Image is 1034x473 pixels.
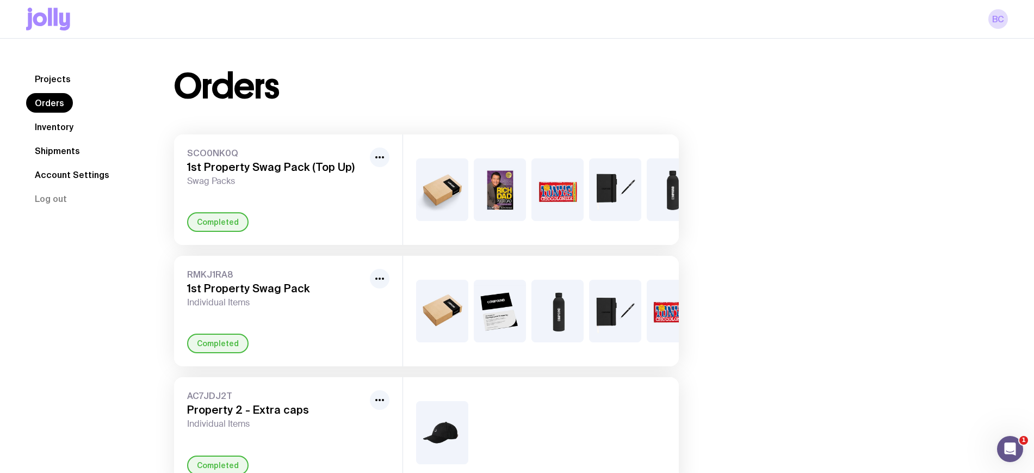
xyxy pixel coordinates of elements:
[187,176,366,187] span: Swag Packs
[26,117,82,137] a: Inventory
[174,69,279,104] h1: Orders
[187,269,366,280] span: RMKJ1RA8
[187,297,366,308] span: Individual Items
[187,390,366,401] span: AC7JDJ2T
[187,334,249,353] div: Completed
[26,141,89,161] a: Shipments
[997,436,1023,462] iframe: Intercom live chat
[26,93,73,113] a: Orders
[26,69,79,89] a: Projects
[187,419,366,429] span: Individual Items
[187,282,366,295] h3: 1st Property Swag Pack
[26,189,76,208] button: Log out
[187,403,366,416] h3: Property 2 - Extra caps
[988,9,1008,29] a: BC
[26,165,118,185] a: Account Settings
[187,161,366,174] h3: 1st Property Swag Pack (Top Up)
[187,148,366,158] span: SCO0NK0Q
[187,212,249,232] div: Completed
[1019,436,1028,445] span: 1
